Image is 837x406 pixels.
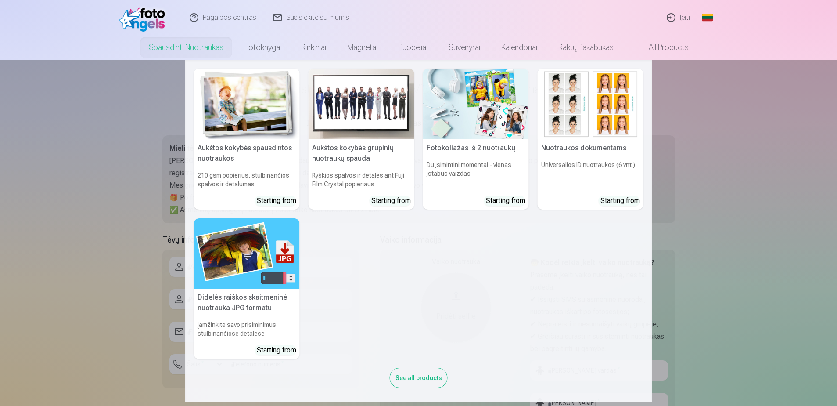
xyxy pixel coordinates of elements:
a: All products [624,35,699,60]
div: Starting from [371,196,411,206]
h6: Ryškios spalvos ir detalės ant Fuji Film Crystal popieriaus [309,167,414,192]
h5: Didelės raiškos skaitmeninė nuotrauka JPG formatu [194,289,300,317]
div: See all products [390,368,448,388]
h6: 210 gsm popierius, stulbinančios spalvos ir detalumas [194,167,300,192]
div: Starting from [257,196,296,206]
h5: Nuotraukos dokumentams [538,139,643,157]
img: Aukštos kokybės grupinių nuotraukų spauda [309,69,414,139]
a: Aukštos kokybės spausdintos nuotraukos Aukštos kokybės spausdintos nuotraukos210 gsm popierius, s... [194,69,300,210]
h5: Fotokoliažas iš 2 nuotraukų [423,139,529,157]
div: Starting from [257,345,296,355]
img: Aukštos kokybės spausdintos nuotraukos [194,69,300,139]
a: See all products [390,373,448,382]
h6: Įamžinkite savo prisiminimus stulbinančiose detalėse [194,317,300,341]
div: Starting from [600,196,640,206]
a: Puodeliai [388,35,438,60]
a: Didelės raiškos skaitmeninė nuotrauka JPG formatuDidelės raiškos skaitmeninė nuotrauka JPG format... [194,218,300,359]
a: Suvenyrai [438,35,491,60]
h5: Aukštos kokybės spausdintos nuotraukos [194,139,300,167]
a: Spausdinti nuotraukas [138,35,234,60]
a: Aukštos kokybės grupinių nuotraukų spaudaAukštos kokybės grupinių nuotraukų spaudaRyškios spalvos... [309,69,414,210]
a: Raktų pakabukas [548,35,624,60]
img: Fotokoliažas iš 2 nuotraukų [423,69,529,139]
a: Fotoknyga [234,35,291,60]
a: Magnetai [337,35,388,60]
h6: Universalios ID nuotraukos (6 vnt.) [538,157,643,192]
a: Kalendoriai [491,35,548,60]
div: Starting from [486,196,525,206]
img: Didelės raiškos skaitmeninė nuotrauka JPG formatu [194,218,300,289]
a: Fotokoliažas iš 2 nuotraukųFotokoliažas iš 2 nuotraukųDu įsimintini momentai - vienas įstabus vai... [423,69,529,210]
a: Nuotraukos dokumentamsNuotraukos dokumentamsUniversalios ID nuotraukos (6 vnt.)Starting from [538,69,643,210]
h5: Aukštos kokybės grupinių nuotraukų spauda [309,139,414,167]
h6: Du įsimintini momentai - vienas įstabus vaizdas [423,157,529,192]
img: Nuotraukos dokumentams [538,69,643,139]
a: Rinkiniai [291,35,337,60]
img: /fa2 [119,4,170,32]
